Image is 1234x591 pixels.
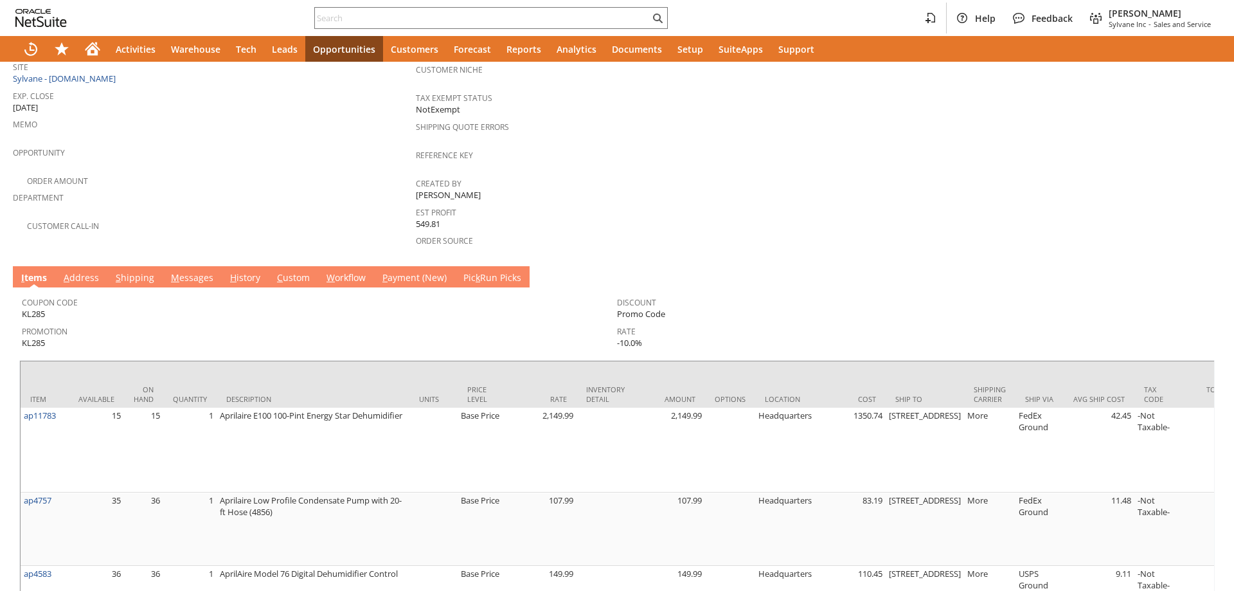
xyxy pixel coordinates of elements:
span: P [382,271,388,284]
a: Site [13,62,28,73]
a: Unrolled view on [1198,269,1213,284]
svg: Home [85,41,100,57]
a: SuiteApps [711,36,771,62]
svg: logo [15,9,67,27]
div: On Hand [134,385,154,404]
div: Available [78,394,114,404]
a: Address [60,271,102,286]
span: H [230,271,237,284]
span: [PERSON_NAME] [416,189,481,201]
span: - [1149,19,1151,29]
a: Discount [617,297,656,308]
div: Quantity [173,394,207,404]
td: FedEx Ground [1015,408,1064,493]
div: Price Level [467,385,496,404]
span: Tech [236,43,256,55]
span: Reports [506,43,541,55]
span: S [116,271,121,284]
a: Workflow [323,271,369,286]
td: Aprilaire E100 100-Pint Energy Star Dehumidifier [217,408,409,493]
td: 2,149.99 [506,408,577,493]
td: 15 [69,408,124,493]
span: KL285 [22,337,45,349]
a: PickRun Picks [460,271,524,286]
div: Amount [644,394,695,404]
td: Base Price [458,493,506,566]
span: Leads [272,43,298,55]
span: M [171,271,179,284]
a: Recent Records [15,36,46,62]
a: Customers [383,36,446,62]
span: A [64,271,69,284]
span: Feedback [1032,12,1073,24]
a: Messages [168,271,217,286]
a: Coupon Code [22,297,78,308]
a: ap4757 [24,495,51,506]
span: Help [975,12,996,24]
td: 2,149.99 [634,408,705,493]
a: Forecast [446,36,499,62]
td: -Not Taxable- [1134,408,1183,493]
svg: Shortcuts [54,41,69,57]
div: Cost [825,394,876,404]
div: Rate [515,394,567,404]
a: Documents [604,36,670,62]
div: Location [765,394,805,404]
a: ap4583 [24,568,51,579]
div: Avg Ship Cost [1073,394,1125,404]
a: Payment (New) [379,271,450,286]
td: FedEx Ground [1015,493,1064,566]
a: Opportunities [305,36,383,62]
span: Analytics [557,43,596,55]
span: Promo Code [617,308,665,320]
a: Tax Exempt Status [416,93,492,104]
span: Customers [391,43,438,55]
a: Warehouse [163,36,228,62]
span: Forecast [454,43,491,55]
span: Sylvane Inc [1109,19,1146,29]
span: NotExempt [416,104,460,116]
a: Shipping [112,271,157,286]
a: Items [18,271,50,286]
a: Memo [13,119,37,130]
div: Ship To [895,394,954,404]
span: [PERSON_NAME] [1109,7,1211,19]
div: Tax Code [1144,385,1173,404]
span: 549.81 [416,218,440,230]
td: Headquarters [755,408,815,493]
a: Home [77,36,108,62]
a: Reference Key [416,150,473,161]
span: I [21,271,24,284]
span: [DATE] [13,102,38,114]
span: k [476,271,480,284]
input: Search [315,10,650,26]
td: Base Price [458,408,506,493]
td: 1 [163,408,217,493]
a: Created By [416,178,461,189]
td: 83.19 [815,493,886,566]
a: Opportunity [13,147,65,158]
td: Aprilaire Low Profile Condensate Pump with 20-ft Hose (4856) [217,493,409,566]
a: History [227,271,264,286]
div: Ship Via [1025,394,1054,404]
a: Rate [617,326,636,337]
td: [STREET_ADDRESS] [886,493,964,566]
span: Support [778,43,814,55]
a: Exp. Close [13,91,54,102]
span: Setup [677,43,703,55]
a: Customer Niche [416,64,483,75]
span: Opportunities [313,43,375,55]
a: Department [13,192,64,203]
span: SuiteApps [719,43,763,55]
td: 35 [69,493,124,566]
div: Inventory Detail [586,385,625,404]
span: W [326,271,335,284]
svg: Recent Records [23,41,39,57]
span: C [277,271,283,284]
td: 1 [163,493,217,566]
td: More [964,408,1015,493]
a: Est Profit [416,207,456,218]
div: Options [715,394,746,404]
td: 36 [124,493,163,566]
td: More [964,493,1015,566]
